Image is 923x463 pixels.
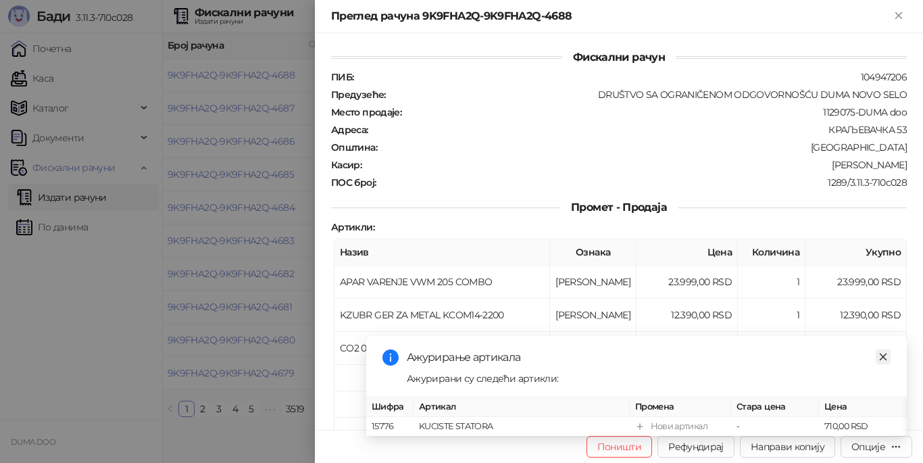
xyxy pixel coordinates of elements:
[363,159,908,171] div: [PERSON_NAME]
[637,239,738,266] th: Цена
[334,332,550,365] td: CO2 0.9 5/1 PUNJE.
[637,266,738,299] td: 23.999,00 RSD
[334,239,550,266] th: Назив
[637,299,738,332] td: 12.390,00 RSD
[331,159,361,171] strong: Касир :
[805,266,907,299] td: 23.999,00 RSD
[738,239,805,266] th: Количина
[550,239,637,266] th: Ознака
[377,176,908,189] div: 1289/3.11.3-710c028
[403,106,908,118] div: 1129075-DUMA doo
[331,89,386,101] strong: Предузеће :
[819,417,907,437] td: 710,00 RSD
[331,106,401,118] strong: Место продаје :
[331,176,376,189] strong: ПОС број :
[738,299,805,332] td: 1
[334,266,550,299] td: APAR VARENJE VWM 205 COMBO
[550,332,637,365] td: [PERSON_NAME]
[891,8,907,24] button: Close
[331,8,891,24] div: Преглед рачуна 9K9FHA2Q-9K9FHA2Q-4688
[414,397,630,417] th: Артикал
[550,266,637,299] td: [PERSON_NAME]
[819,397,907,417] th: Цена
[331,141,377,153] strong: Општина :
[331,221,374,233] strong: Артикли :
[731,397,819,417] th: Стара цена
[407,371,891,386] div: Ажурирани су следећи артикли:
[805,332,907,365] td: 4.290,00 RSD
[630,397,731,417] th: Промена
[331,124,368,136] strong: Адреса :
[738,266,805,299] td: 1
[407,349,891,366] div: Ажурирање артикала
[805,239,907,266] th: Укупно
[378,141,908,153] div: [GEOGRAPHIC_DATA]
[876,349,891,364] a: Close
[387,89,908,101] div: DRUŠTVO SA OGRANIČENOM ODGOVORNOŠĆU DUMA NOVO SELO
[805,299,907,332] td: 12.390,00 RSD
[382,349,399,366] span: info-circle
[366,417,414,437] td: 15776
[878,352,888,362] span: close
[560,201,678,214] span: Промет - Продаја
[731,417,819,437] td: -
[334,299,550,332] td: KZUBR GER ZA METAL KCOM14-2200
[550,299,637,332] td: [PERSON_NAME]
[637,332,738,365] td: 4.290,00 RSD
[651,420,707,433] div: Нови артикал
[355,71,908,83] div: 104947206
[562,51,676,64] span: Фискални рачун
[738,332,805,365] td: 1
[414,417,630,437] td: KUCISTE STATORA
[366,397,414,417] th: Шифра
[370,124,908,136] div: КРАЉЕВАЧКА 53
[331,71,353,83] strong: ПИБ :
